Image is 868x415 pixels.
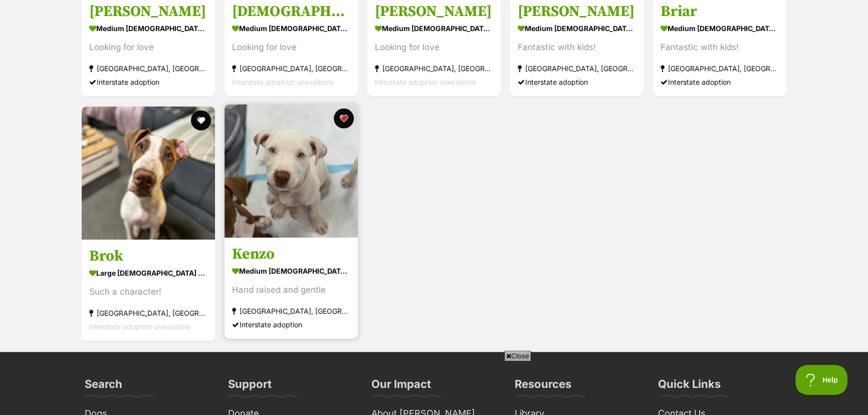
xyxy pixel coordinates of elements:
h3: [PERSON_NAME] [89,3,207,22]
div: medium [DEMOGRAPHIC_DATA] Dog [661,22,779,36]
div: [GEOGRAPHIC_DATA], [GEOGRAPHIC_DATA] [661,62,779,76]
img: Kenzo [225,104,358,238]
div: Interstate adoption [232,318,350,331]
div: [GEOGRAPHIC_DATA], [GEOGRAPHIC_DATA] [375,62,493,76]
a: Brok large [DEMOGRAPHIC_DATA] Dog Such a character! [GEOGRAPHIC_DATA], [GEOGRAPHIC_DATA] Intersta... [82,239,215,341]
iframe: Advertisement [191,365,677,410]
h3: Kenzo [232,245,350,264]
span: Interstate adoption unavailable [375,78,477,87]
div: Fantastic with kids! [661,41,779,55]
h3: [PERSON_NAME] [518,3,636,22]
div: Looking for love [89,41,207,55]
h3: [PERSON_NAME] [375,3,493,22]
span: Interstate adoption unavailable [232,78,334,87]
div: medium [DEMOGRAPHIC_DATA] Dog [518,22,636,36]
h3: Quick Links [658,377,721,397]
h3: Brok [89,247,207,266]
div: Interstate adoption [661,76,779,89]
div: medium [DEMOGRAPHIC_DATA] Dog [89,22,207,36]
div: [GEOGRAPHIC_DATA], [GEOGRAPHIC_DATA] [232,62,350,76]
div: Interstate adoption [518,76,636,89]
iframe: Help Scout Beacon - Open [795,365,848,395]
span: Close [504,351,531,361]
div: [GEOGRAPHIC_DATA], [GEOGRAPHIC_DATA] [518,62,636,76]
div: Looking for love [232,41,350,55]
span: Interstate adoption unavailable [89,322,191,331]
button: favourite [191,110,211,130]
h3: Search [85,377,122,397]
img: Brok [82,106,215,240]
div: medium [DEMOGRAPHIC_DATA] Dog [232,264,350,278]
div: [GEOGRAPHIC_DATA], [GEOGRAPHIC_DATA] [89,62,207,76]
div: large [DEMOGRAPHIC_DATA] Dog [89,266,207,280]
div: Fantastic with kids! [518,41,636,55]
div: medium [DEMOGRAPHIC_DATA] Dog [232,22,350,36]
div: Hand raised and gentle [232,283,350,297]
h3: Briar [661,3,779,22]
a: Kenzo medium [DEMOGRAPHIC_DATA] Dog Hand raised and gentle [GEOGRAPHIC_DATA], [GEOGRAPHIC_DATA] I... [225,237,358,339]
button: favourite [334,108,354,128]
div: [GEOGRAPHIC_DATA], [GEOGRAPHIC_DATA] [232,304,350,318]
div: medium [DEMOGRAPHIC_DATA] Dog [375,22,493,36]
div: Such a character! [89,285,207,299]
h3: [DEMOGRAPHIC_DATA] [232,3,350,22]
div: Looking for love [375,41,493,55]
div: Interstate adoption [89,76,207,89]
div: [GEOGRAPHIC_DATA], [GEOGRAPHIC_DATA] [89,306,207,320]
